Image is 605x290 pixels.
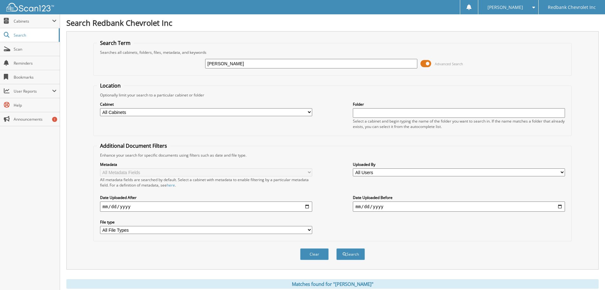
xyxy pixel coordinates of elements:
[14,18,52,24] span: Cabinets
[100,219,312,225] label: File type
[100,202,312,212] input: start
[97,82,124,89] legend: Location
[100,102,312,107] label: Cabinet
[97,39,134,46] legend: Search Term
[435,61,463,66] span: Advanced Search
[100,162,312,167] label: Metadata
[14,103,57,108] span: Help
[52,117,57,122] div: 1
[548,5,596,9] span: Redbank Chevrolet Inc
[14,88,52,94] span: User Reports
[353,102,565,107] label: Folder
[14,46,57,52] span: Scan
[353,202,565,212] input: end
[100,195,312,200] label: Date Uploaded After
[6,3,54,11] img: scan123-logo-white.svg
[353,195,565,200] label: Date Uploaded Before
[100,177,312,188] div: All metadata fields are searched by default. Select a cabinet with metadata to enable filtering b...
[14,74,57,80] span: Bookmarks
[66,18,599,28] h1: Search Redbank Chevrolet Inc
[14,32,56,38] span: Search
[300,248,329,260] button: Clear
[14,117,57,122] span: Announcements
[97,152,568,158] div: Enhance your search for specific documents using filters such as date and file type.
[353,162,565,167] label: Uploaded By
[66,279,599,289] div: Matches found for "[PERSON_NAME]"
[336,248,365,260] button: Search
[97,92,568,98] div: Optionally limit your search to a particular cabinet or folder
[487,5,523,9] span: [PERSON_NAME]
[167,182,175,188] a: here
[97,142,170,149] legend: Additional Document Filters
[97,50,568,55] div: Searches all cabinets, folders, files, metadata, and keywords
[14,60,57,66] span: Reminders
[353,118,565,129] div: Select a cabinet and begin typing the name of the folder you want to search in. If the name match...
